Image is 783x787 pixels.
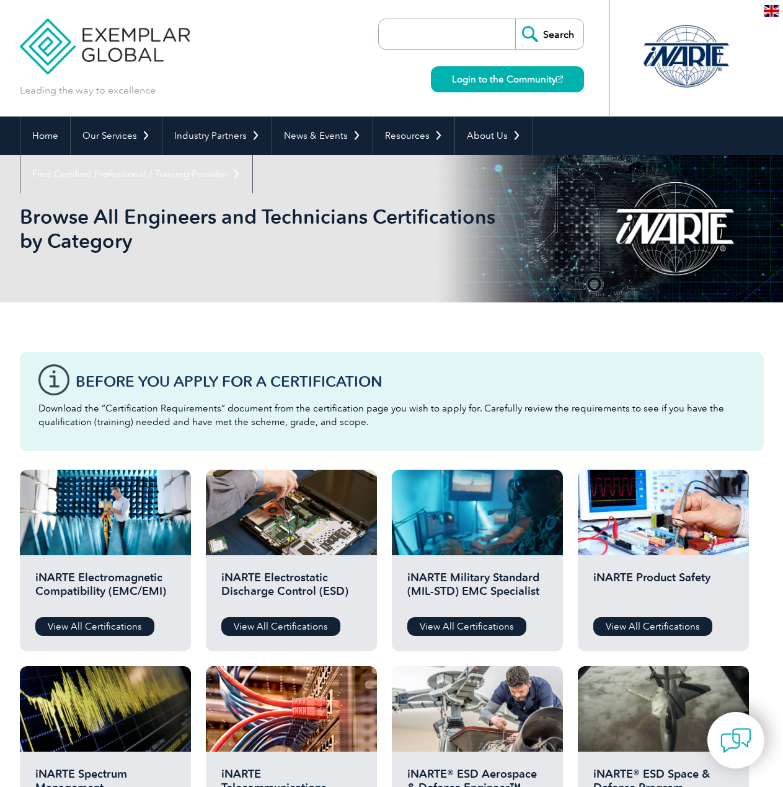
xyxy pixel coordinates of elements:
[272,117,373,155] a: News & Events
[20,204,496,253] h1: Browse All Engineers and Technicians Certifications by Category
[20,155,252,193] a: Find Certified Professional / Training Provider
[720,725,751,756] img: contact-chat.png
[162,117,272,155] a: Industry Partners
[556,76,563,82] img: open_square.png
[455,117,533,155] a: About Us
[515,19,583,49] input: Search
[221,617,340,636] a: View All Certifications
[593,617,712,636] a: View All Certifications
[20,117,70,155] a: Home
[407,571,547,608] h2: iNARTE Military Standard (MIL-STD) EMC Specialist
[221,571,361,608] h2: iNARTE Electrostatic Discharge Control (ESD)
[35,571,175,608] h2: iNARTE Electromagnetic Compatibility (EMC/EMI)
[593,571,733,608] h2: iNARTE Product Safety
[20,84,156,97] p: Leading the way to excellence
[38,402,745,429] p: Download the “Certification Requirements” document from the certification page you wish to apply ...
[431,66,584,92] a: Login to the Community
[71,117,162,155] a: Our Services
[373,117,454,155] a: Resources
[407,617,526,636] a: View All Certifications
[764,5,779,17] img: en
[76,374,745,389] h3: Before You Apply For a Certification
[35,617,154,636] a: View All Certifications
